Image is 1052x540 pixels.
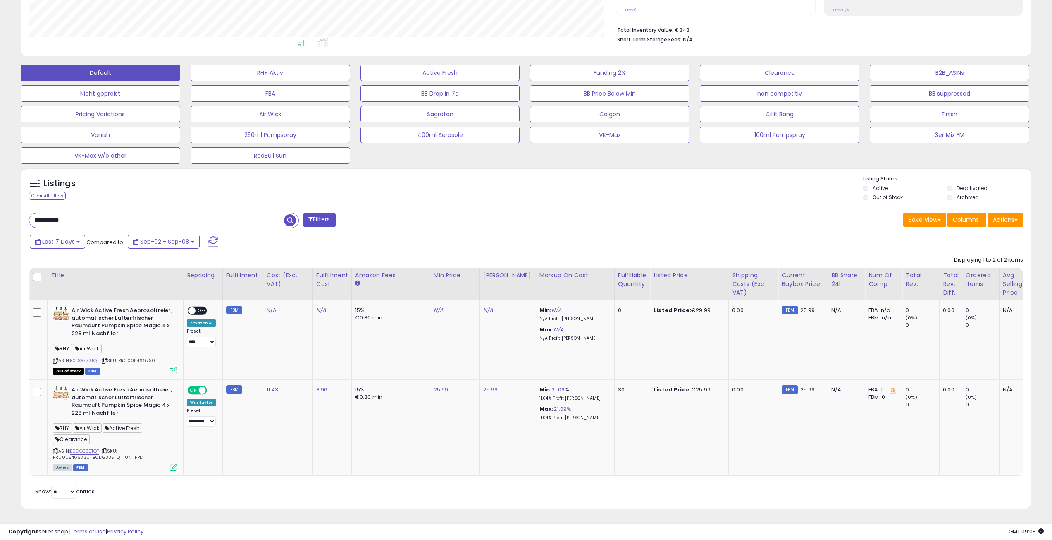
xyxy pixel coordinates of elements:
[316,306,326,314] a: N/A
[530,106,689,122] button: Calgon
[906,386,939,394] div: 0
[100,357,155,364] span: | SKU: PR0005466730
[833,7,849,12] small: Prev: N/A
[483,306,493,314] a: N/A
[782,385,798,394] small: FBM
[800,386,815,394] span: 25.99
[70,357,99,364] a: B0DG33STQT
[943,386,956,394] div: 0.00
[187,408,216,427] div: Preset:
[782,306,798,314] small: FBM
[654,271,725,280] div: Listed Price
[966,271,996,288] div: Ordered Items
[906,271,936,288] div: Total Rev.
[654,386,722,394] div: €25.99
[868,394,896,401] div: FBM: 0
[906,307,939,314] div: 0
[906,314,917,321] small: (0%)
[206,387,219,394] span: OFF
[191,106,350,122] button: Air Wick
[530,85,689,102] button: BB Price Below Min
[868,271,899,288] div: Num of Comp.
[303,213,335,227] button: Filters
[355,394,424,401] div: €0.30 min
[868,386,896,394] div: FBA: 1
[551,306,561,314] a: N/A
[700,85,859,102] button: non competitiv
[196,307,209,314] span: OFF
[86,238,124,246] span: Compared to:
[947,213,986,227] button: Columns
[53,307,177,374] div: ASIN:
[21,127,180,143] button: Vanish
[943,271,959,297] div: Total Rev. Diff.
[906,394,917,401] small: (0%)
[863,175,1031,183] p: Listing States:
[187,319,216,327] div: Amazon AI
[966,314,977,321] small: (0%)
[226,306,242,314] small: FBM
[966,322,999,329] div: 0
[191,127,350,143] button: 250ml Pumpspray
[483,386,498,394] a: 25.99
[226,271,260,280] div: Fulfillment
[732,386,772,394] div: 0.00
[873,185,888,192] label: Active
[831,307,859,314] div: N/A
[360,127,520,143] button: 400ml Aerosole
[654,307,722,314] div: €29.99
[53,434,90,444] span: Clearance
[53,386,177,470] div: ASIN:
[539,386,608,401] div: %
[316,386,328,394] a: 3.96
[360,106,520,122] button: Sagrotan
[539,396,608,401] p: 11.04% Profit [PERSON_NAME]
[360,85,520,102] button: BB Drop in 7d
[800,306,815,314] span: 25.99
[617,26,673,34] b: Total Inventory Value:
[107,528,143,535] a: Privacy Policy
[966,386,999,394] div: 0
[53,368,84,375] span: All listings that are currently out of stock and unavailable for purchase on Amazon
[906,401,939,408] div: 0
[732,307,772,314] div: 0.00
[617,36,682,43] b: Short Term Storage Fees:
[21,106,180,122] button: Pricing Variations
[988,213,1023,227] button: Actions
[618,271,646,288] div: Fulfillable Quantity
[903,213,946,227] button: Save View
[700,65,859,81] button: Clearance
[355,280,360,287] small: Amazon Fees.
[539,406,608,421] div: %
[21,85,180,102] button: Nicht gepreist
[868,307,896,314] div: FBA: n/a
[53,464,72,471] span: All listings currently available for purchase on Amazon
[188,387,199,394] span: ON
[539,336,608,341] p: N/A Profit [PERSON_NAME]
[73,423,102,433] span: Air Wick
[53,423,72,433] span: RHY
[316,271,348,288] div: Fulfillment Cost
[732,271,775,297] div: Shipping Costs (Exc. VAT)
[140,238,189,246] span: Sep-02 - Sep-08
[53,386,69,400] img: 41UTPd3c8YL._SL40_.jpg
[267,386,279,394] a: 11.43
[103,423,142,433] span: Active Fresh
[539,415,608,421] p: 11.04% Profit [PERSON_NAME]
[355,271,427,280] div: Amazon Fees
[654,386,691,394] b: Listed Price:
[51,271,180,280] div: Title
[70,448,99,455] a: B0DG33STQT
[539,386,552,394] b: Min:
[683,36,693,43] span: N/A
[8,528,38,535] strong: Copyright
[1003,386,1030,394] div: N/A
[953,216,979,224] span: Columns
[551,386,565,394] a: 21.09
[954,256,1023,264] div: Displaying 1 to 2 of 2 items
[267,306,277,314] a: N/A
[957,194,979,201] label: Archived
[868,314,896,322] div: FBM: n/a
[943,307,956,314] div: 0.00
[360,65,520,81] button: Active Fresh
